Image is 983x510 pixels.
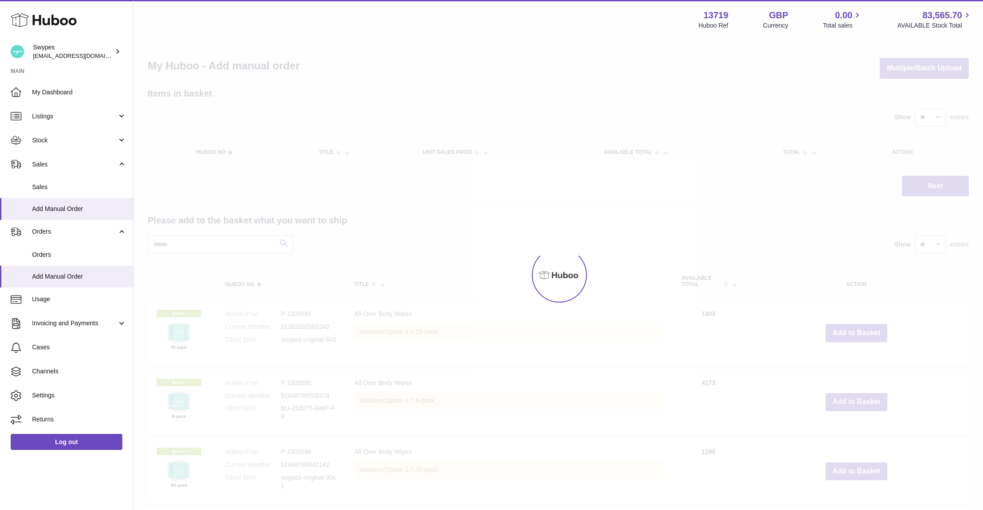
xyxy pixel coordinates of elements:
a: 0.00 Total sales [823,9,862,30]
span: Add Manual Order [32,272,126,281]
a: 83,565.70 AVAILABLE Stock Total [897,9,972,30]
span: Settings [32,391,126,400]
span: Cases [32,343,126,352]
span: Returns [32,415,126,424]
span: 83,565.70 [922,9,962,21]
span: Orders [32,227,117,236]
span: Sales [32,160,117,169]
span: 0.00 [835,9,853,21]
a: Log out [11,434,122,450]
div: Swypes [33,43,113,60]
div: Currency [763,21,789,30]
span: Add Manual Order [32,205,126,213]
span: Listings [32,112,117,121]
div: Huboo Ref [699,21,728,30]
span: Usage [32,295,126,304]
span: Total sales [823,21,862,30]
span: Channels [32,367,126,376]
span: Orders [32,251,126,259]
span: My Dashboard [32,88,126,97]
strong: 13719 [704,9,728,21]
span: Stock [32,136,117,145]
span: Sales [32,183,126,191]
img: hello@swypes.co.uk [11,45,24,58]
strong: GBP [769,9,788,21]
span: [EMAIL_ADDRESS][DOMAIN_NAME] [33,52,131,59]
span: Invoicing and Payments [32,319,117,328]
span: AVAILABLE Stock Total [897,21,972,30]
